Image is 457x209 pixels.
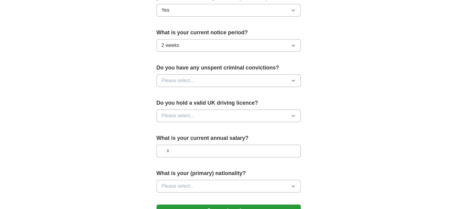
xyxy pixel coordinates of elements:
span: Yes [162,7,169,14]
label: Do you have any unspent criminal convictions? [157,64,301,72]
label: What is your current notice period? [157,29,301,37]
label: What is your current annual salary? [157,134,301,142]
span: Please select... [162,112,194,119]
button: Please select... [157,109,301,122]
button: Please select... [157,180,301,192]
span: Please select... [162,183,194,190]
span: Please select... [162,77,194,84]
label: Do you hold a valid UK driving licence? [157,99,301,107]
span: 2 weeks [162,42,179,49]
label: What is your (primary) nationality? [157,169,301,177]
button: 2 weeks [157,39,301,52]
button: Yes [157,4,301,17]
button: Please select... [157,74,301,87]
